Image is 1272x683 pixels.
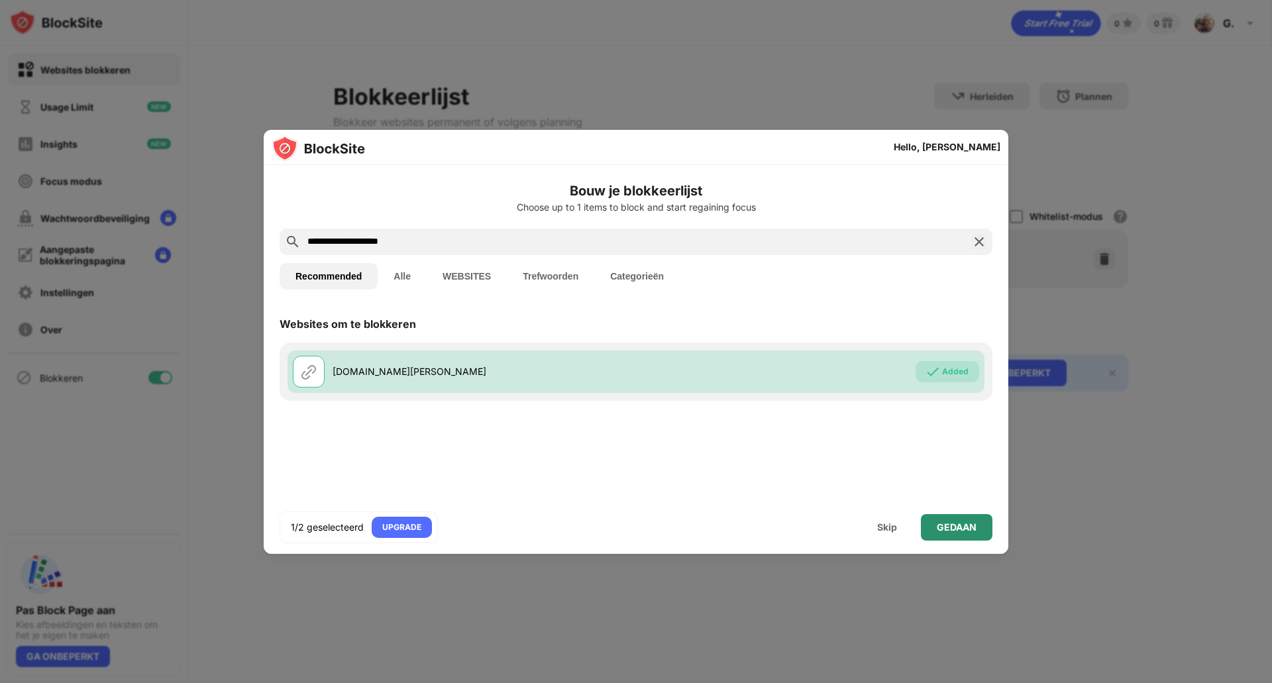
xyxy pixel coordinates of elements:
[937,522,977,533] div: GEDAAN
[507,263,594,289] button: Trefwoorden
[333,364,636,378] div: [DOMAIN_NAME][PERSON_NAME]
[942,365,969,378] div: Added
[971,234,987,250] img: search-close
[894,142,1000,152] div: Hello, [PERSON_NAME]
[280,202,992,213] div: Choose up to 1 items to block and start regaining focus
[280,181,992,201] h6: Bouw je blokkeerlijst
[427,263,507,289] button: WEBSITES
[378,263,427,289] button: Alle
[272,135,365,162] img: logo-blocksite.svg
[291,521,364,534] div: 1/2 geselecteerd
[382,521,421,534] div: UPGRADE
[280,263,378,289] button: Recommended
[285,234,301,250] img: search.svg
[594,263,680,289] button: Categorieën
[301,364,317,380] img: url.svg
[877,522,897,533] div: Skip
[280,317,416,331] div: Websites om te blokkeren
